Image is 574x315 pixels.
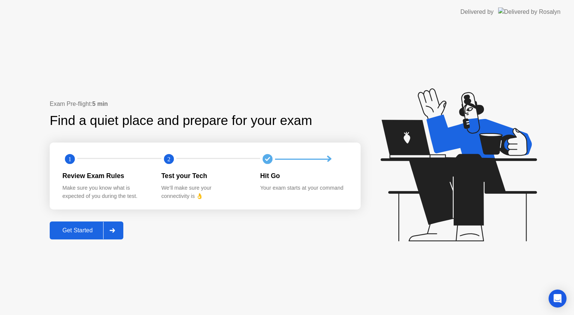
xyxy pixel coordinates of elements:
[260,171,347,181] div: Hit Go
[161,184,249,200] div: We’ll make sure your connectivity is 👌
[50,100,361,108] div: Exam Pre-flight:
[50,221,123,239] button: Get Started
[50,111,313,131] div: Find a quiet place and prepare for your exam
[549,290,567,308] div: Open Intercom Messenger
[62,184,149,200] div: Make sure you know what is expected of you during the test.
[161,171,249,181] div: Test your Tech
[62,171,149,181] div: Review Exam Rules
[92,101,108,107] b: 5 min
[167,156,170,163] text: 2
[260,184,347,192] div: Your exam starts at your command
[460,7,494,16] div: Delivered by
[52,227,103,234] div: Get Started
[68,156,71,163] text: 1
[498,7,561,16] img: Delivered by Rosalyn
